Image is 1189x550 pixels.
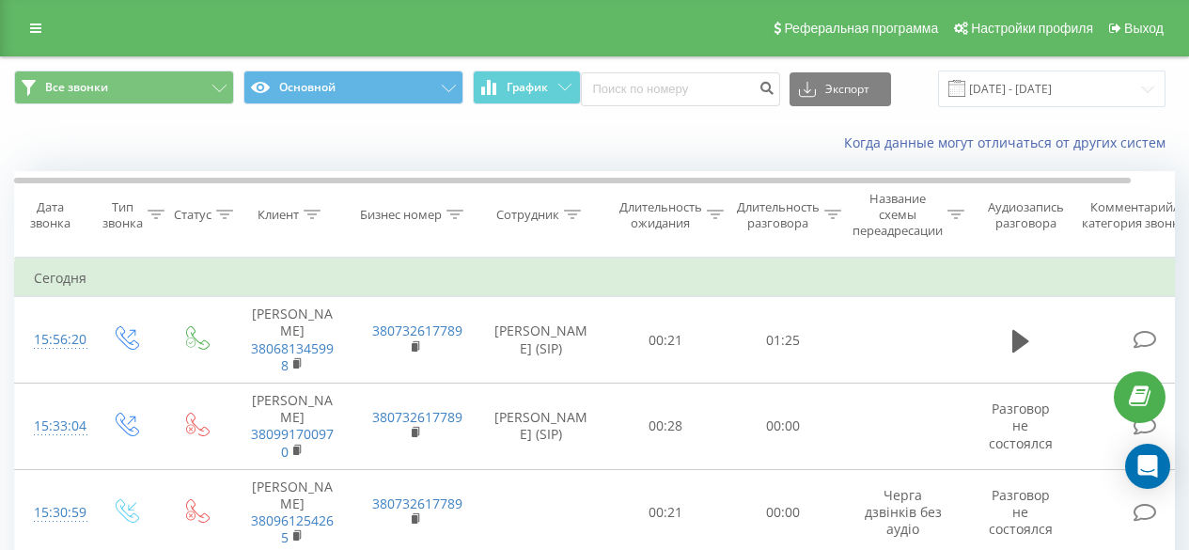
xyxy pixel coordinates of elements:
div: Дата звонка [15,199,85,231]
td: 00:21 [607,297,725,384]
a: 380732617789 [372,408,462,426]
div: Название схемы переадресации [853,191,943,239]
button: Экспорт [790,72,891,106]
div: Сотрудник [496,207,559,223]
div: 15:30:59 [34,495,71,531]
div: Тип звонка [102,199,143,231]
td: [PERSON_NAME] (SIP) [476,384,607,470]
td: 00:28 [607,384,725,470]
td: [PERSON_NAME] (SIP) [476,297,607,384]
div: 15:33:04 [34,408,71,445]
div: Бизнес номер [360,207,442,223]
div: Комментарий/категория звонка [1079,199,1189,231]
a: 380732617789 [372,322,462,339]
div: Статус [174,207,211,223]
div: Длительность ожидания [619,199,702,231]
span: График [507,81,548,94]
span: Реферальная программа [784,21,938,36]
button: Основной [243,71,463,104]
span: Настройки профиля [971,21,1093,36]
span: Выход [1124,21,1164,36]
td: [PERSON_NAME] [231,384,353,470]
button: Все звонки [14,71,234,104]
button: График [473,71,581,104]
div: 15:56:20 [34,322,71,358]
span: Все звонки [45,80,108,95]
td: 01:25 [725,297,842,384]
div: Длительность разговора [737,199,820,231]
a: Когда данные могут отличаться от других систем [844,134,1175,151]
span: Разговор не состоялся [989,486,1053,538]
a: 380961254265 [251,511,334,546]
a: 380681345998 [251,339,334,374]
span: Разговор не состоялся [989,400,1053,451]
div: Аудиозапись разговора [980,199,1072,231]
a: 380991700970 [251,425,334,460]
td: [PERSON_NAME] [231,297,353,384]
a: 380732617789 [372,495,462,512]
div: Open Intercom Messenger [1125,444,1170,489]
input: Поиск по номеру [581,72,780,106]
div: Клиент [258,207,299,223]
td: 00:00 [725,384,842,470]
